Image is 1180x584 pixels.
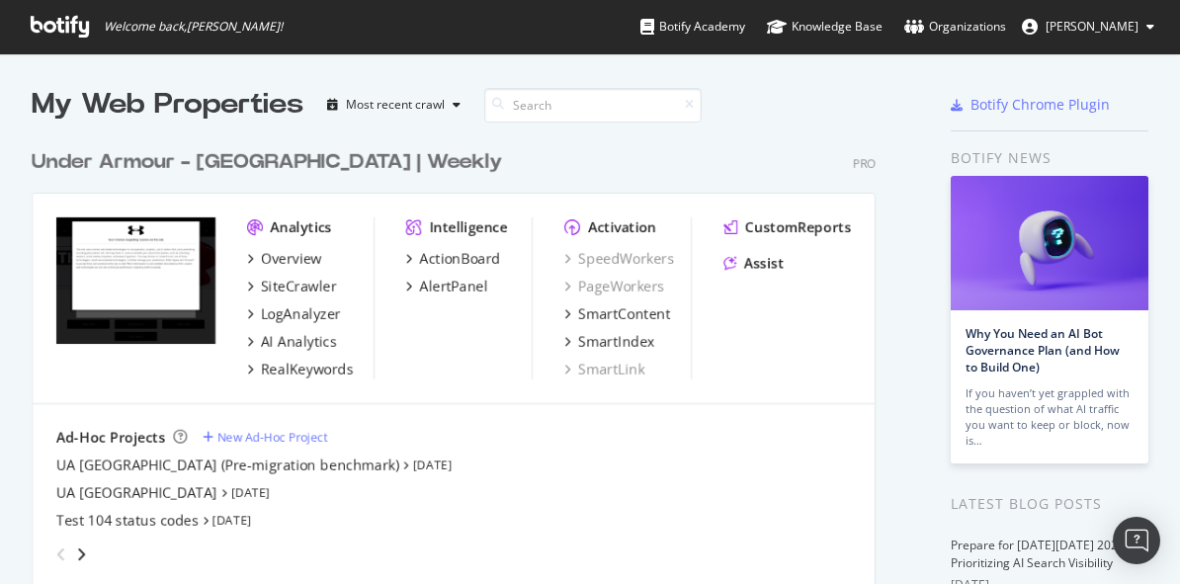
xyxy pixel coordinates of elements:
[1046,18,1138,35] span: Sandra Drevet
[1113,517,1160,564] div: Open Intercom Messenger
[56,428,165,448] div: Ad-Hoc Projects
[247,360,354,379] a: RealKeywords
[723,253,784,273] a: Assist
[853,155,876,172] div: Pro
[564,277,664,296] a: PageWorkers
[247,304,341,324] a: LogAnalyzer
[271,217,332,237] div: Analytics
[319,89,468,121] button: Most recent crawl
[723,217,851,237] a: CustomReports
[104,19,283,35] span: Welcome back, [PERSON_NAME] !
[578,332,654,352] div: SmartIndex
[247,332,337,352] a: AI Analytics
[203,429,327,446] a: New Ad-Hoc Project
[56,217,215,345] img: www.underarmour.co.uk
[744,253,784,273] div: Assist
[966,385,1134,449] div: If you haven’t yet grappled with the question of what AI traffic you want to keep or block, now is…
[56,511,199,531] a: Test 104 status codes
[951,147,1148,169] div: Botify news
[406,277,488,296] a: AlertPanel
[413,457,452,473] a: [DATE]
[261,249,322,269] div: Overview
[951,176,1148,310] img: Why You Need an AI Bot Governance Plan (and How to Build One)
[420,277,488,296] div: AlertPanel
[951,537,1140,571] a: Prepare for [DATE][DATE] 2025 by Prioritizing AI Search Visibility
[970,95,1110,115] div: Botify Chrome Plugin
[406,249,501,269] a: ActionBoard
[32,148,502,177] div: Under Armour - [GEOGRAPHIC_DATA] | Weekly
[564,249,674,269] a: SpeedWorkers
[212,512,251,529] a: [DATE]
[904,17,1006,37] div: Organizations
[261,304,341,324] div: LogAnalyzer
[745,217,851,237] div: CustomReports
[564,304,670,324] a: SmartContent
[484,88,702,123] input: Search
[564,360,644,379] a: SmartLink
[420,249,501,269] div: ActionBoard
[588,217,656,237] div: Activation
[346,99,445,111] div: Most recent crawl
[247,249,322,269] a: Overview
[56,456,399,475] a: UA [GEOGRAPHIC_DATA] (Pre-migration benchmark)
[951,95,1110,115] a: Botify Chrome Plugin
[32,148,510,177] a: Under Armour - [GEOGRAPHIC_DATA] | Weekly
[74,544,88,564] div: angle-right
[247,277,337,296] a: SiteCrawler
[56,483,217,503] a: UA [GEOGRAPHIC_DATA]
[1006,11,1170,42] button: [PERSON_NAME]
[48,539,74,570] div: angle-left
[430,217,508,237] div: Intelligence
[578,304,670,324] div: SmartContent
[231,484,270,501] a: [DATE]
[261,277,337,296] div: SiteCrawler
[261,332,337,352] div: AI Analytics
[767,17,883,37] div: Knowledge Base
[261,360,354,379] div: RealKeywords
[966,325,1120,375] a: Why You Need an AI Bot Governance Plan (and How to Build One)
[32,85,303,125] div: My Web Properties
[564,332,654,352] a: SmartIndex
[640,17,745,37] div: Botify Academy
[951,493,1148,515] div: Latest Blog Posts
[217,429,327,446] div: New Ad-Hoc Project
